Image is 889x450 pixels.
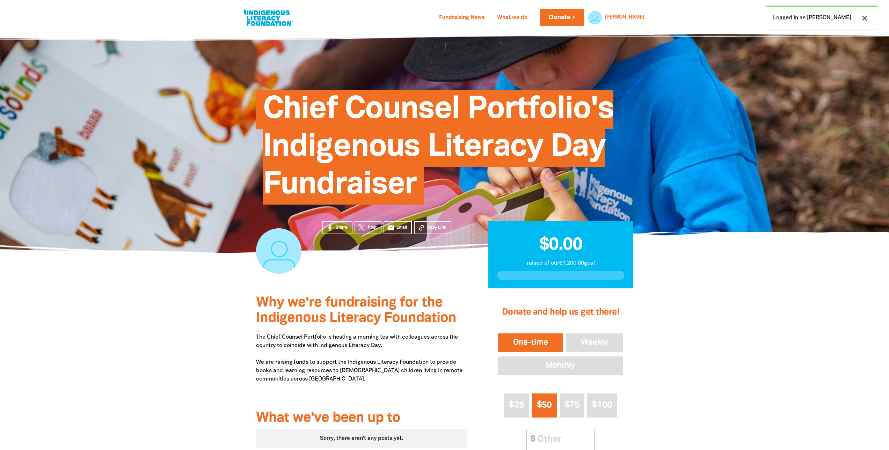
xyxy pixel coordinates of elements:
span: $75 [564,401,580,409]
span: $50 [537,401,552,409]
button: Weekly [564,332,625,354]
div: Logged in as [PERSON_NAME] [766,6,878,29]
a: Donate [540,9,584,26]
button: $75 [560,393,584,418]
button: $50 [532,393,557,418]
p: The Chief Counsel Portfolio is hosting a morning tea with colleagues across the country to coinci... [256,333,467,400]
span: Copy Link [427,224,446,231]
a: Post [355,221,381,234]
i: close [860,14,869,22]
i: email [387,224,394,231]
h2: Donate and help us get there! [497,298,624,326]
button: $100 [587,393,617,418]
span: Email [396,224,407,231]
h3: What we've been up to [256,411,467,426]
p: raised of our $1,200.00 goal [497,259,625,267]
a: emailEmail [384,221,412,234]
span: Why we're fundraising for the Indigenous Literacy Foundation [256,296,456,325]
a: Share [322,221,352,234]
span: $0.00 [539,237,582,253]
button: Copy Link [414,221,451,234]
a: Fundraising News [435,12,489,23]
button: $25 [504,393,529,418]
button: One-time [497,332,564,354]
a: [PERSON_NAME] [605,15,644,20]
a: What we do [493,12,532,23]
span: $25 [509,401,524,409]
span: Share [336,224,348,231]
button: Monthly [497,355,624,377]
button: close [858,14,871,23]
div: Sorry, there aren't any posts yet. [256,429,467,448]
span: Chief Counsel Portfolio's Indigenous Literacy Day Fundraiser [263,95,614,205]
span: Post [368,224,377,231]
div: Paginated content [256,429,467,448]
span: $100 [592,401,612,409]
